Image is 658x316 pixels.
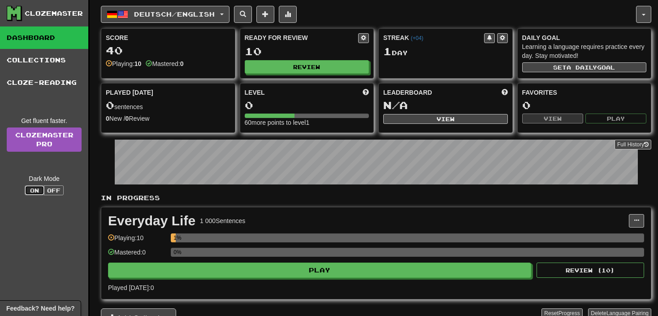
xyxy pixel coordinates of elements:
div: Learning a language requires practice every day. Stay motivated! [522,42,647,60]
span: Played [DATE] [106,88,153,97]
span: Open feedback widget [6,304,74,313]
button: Search sentences [234,6,252,23]
div: Streak [383,33,484,42]
span: Level [245,88,265,97]
div: Playing: [106,59,141,68]
button: View [383,114,508,124]
div: sentences [106,100,230,111]
button: Play [108,263,531,278]
div: Favorites [522,88,647,97]
button: More stats [279,6,297,23]
div: 60 more points to level 1 [245,118,369,127]
strong: 0 [180,60,184,67]
button: Review (10) [537,263,644,278]
a: ClozemasterPro [7,127,82,152]
span: Leaderboard [383,88,432,97]
div: 10 [245,46,369,57]
strong: 10 [134,60,142,67]
div: Get fluent faster. [7,116,82,125]
div: Day [383,46,508,57]
div: Playing: 10 [108,233,166,248]
div: Score [106,33,230,42]
span: This week in points, UTC [502,88,508,97]
span: N/A [383,99,408,111]
button: Deutsch/English [101,6,229,23]
button: View [522,114,583,123]
button: Full History [615,140,651,149]
span: Score more points to level up [363,88,369,97]
button: On [25,185,44,195]
button: Play [585,114,646,123]
span: Played [DATE]: 0 [108,284,154,291]
button: Seta dailygoal [522,62,647,72]
div: Dark Mode [7,174,82,183]
div: Daily Goal [522,33,647,42]
div: Everyday Life [108,214,195,228]
button: Add sentence to collection [256,6,274,23]
div: 1% [173,233,175,242]
div: New / Review [106,114,230,123]
span: 0 [106,99,114,111]
div: Mastered: [146,59,183,68]
strong: 0 [106,115,109,122]
div: 1 000 Sentences [200,216,245,225]
button: Off [44,185,64,195]
a: (+04) [411,35,423,41]
div: 0 [245,100,369,111]
div: Mastered: 0 [108,248,166,263]
button: Review [245,60,369,74]
p: In Progress [101,193,651,202]
div: 40 [106,45,230,56]
strong: 0 [126,115,129,122]
span: Deutsch / English [134,10,215,18]
span: 1 [383,45,392,57]
div: Clozemaster [25,9,83,18]
span: a daily [567,64,597,70]
div: Ready for Review [245,33,359,42]
div: 0 [522,100,647,111]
